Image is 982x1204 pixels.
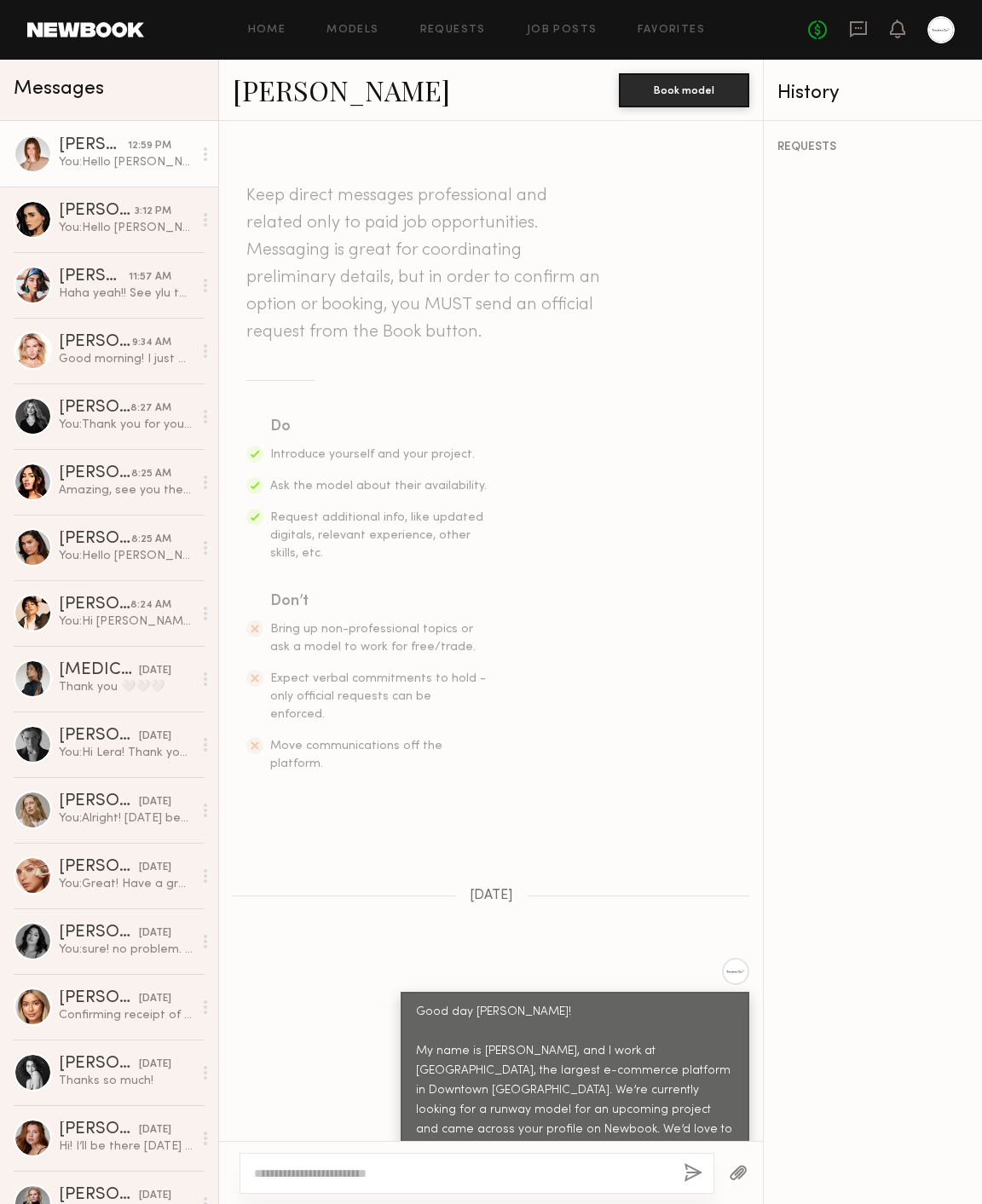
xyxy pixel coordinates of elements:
div: 12:59 PM [128,138,171,154]
div: [DATE] [139,991,171,1007]
div: Hi! I’ll be there [DATE] if that works still. Thank you! [59,1138,193,1155]
span: [DATE] [470,889,513,903]
div: 9:34 AM [132,335,171,351]
div: [PERSON_NAME] [59,203,135,220]
div: You: Alright! [DATE] between 4 - 4:30pm and here is our studio information : office address : [ST... [59,810,193,827]
div: Haha yeah!! See ylu then!! [59,285,193,302]
div: [DATE] [139,794,171,810]
div: 11:57 AM [129,269,171,285]
div: History [777,84,968,103]
span: Bring up non-professional topics or ask a model to work for free/trade. [270,624,476,653]
div: [PERSON_NAME] [59,793,139,810]
a: Book model [619,82,749,96]
span: Messages [14,79,104,99]
div: [MEDICAL_DATA][PERSON_NAME] [59,662,139,679]
div: 8:27 AM [130,400,171,417]
div: [DATE] [139,1122,171,1138]
div: You: Hello [PERSON_NAME], Just checking in to see if you’re on your way to the casting or if you ... [59,220,193,236]
div: [DATE] [139,729,171,745]
div: You: Hello [PERSON_NAME], Hope everything is ok with you! Do you want to reschedule your casting? [59,548,193,564]
div: [PERSON_NAME] [59,1056,139,1073]
div: [PERSON_NAME] [59,465,131,482]
div: Thanks so much! [59,1073,193,1089]
button: Book model [619,73,749,107]
div: [PERSON_NAME] [59,137,128,154]
span: Ask the model about their availability. [270,481,487,492]
div: Good morning! I just wanted to give you a heads up that I got stuck on the freeway for about 25 m... [59,351,193,367]
div: [DATE] [139,1057,171,1073]
div: [DATE] [139,925,171,942]
div: Amazing, see you then :) [59,482,193,498]
div: You: Thank you for your interest! Alright, [DATE] works. Could you please let me know which time ... [59,417,193,433]
div: [PERSON_NAME] [59,1187,139,1204]
a: Requests [420,25,486,36]
div: [DATE] [139,860,171,876]
a: Home [248,25,286,36]
div: [PERSON_NAME] [59,268,129,285]
div: Thank you 🤍🤍🤍 [59,679,193,695]
div: [PERSON_NAME] [59,925,139,942]
div: You: Hello [PERSON_NAME], Thank you for your interest! Alright. Confirming [DATE] 2:30pm and here... [59,154,193,170]
div: 8:24 AM [130,597,171,614]
span: Introduce yourself and your project. [270,449,475,460]
div: Do [270,415,488,439]
header: Keep direct messages professional and related only to paid job opportunities. Messaging is great ... [246,182,604,346]
div: You: Great! Have a great weekend and see you next week :) [59,876,193,892]
span: Request additional info, like updated digitals, relevant experience, other skills, etc. [270,512,483,559]
span: Move communications off the platform. [270,740,442,769]
a: Models [326,25,378,36]
div: [PERSON_NAME] [59,728,139,745]
div: [PERSON_NAME] [59,334,132,351]
div: 3:12 PM [135,204,171,220]
div: You: sure! no problem. See you later :) [59,942,193,958]
div: [PERSON_NAME] [59,990,139,1007]
a: Favorites [638,25,705,36]
div: Confirming receipt of all info thank you and look forward to meeting you next week! [59,1007,193,1023]
div: [PERSON_NAME] [59,400,130,417]
div: You: Hi Lera! Thank you for the response. Unfortunately, we’re only working [DATE] through [DATE]... [59,745,193,761]
div: 8:25 AM [131,532,171,548]
div: [DATE] [139,1188,171,1204]
a: Job Posts [527,25,598,36]
div: [PERSON_NAME] [59,531,131,548]
div: Don’t [270,590,488,614]
span: Expect verbal commitments to hold - only official requests can be enforced. [270,673,486,720]
div: [PERSON_NAME] [59,596,130,614]
div: [DATE] [139,663,171,679]
div: You: Hi [PERSON_NAME], ok. Does [DATE] 3pm work for you? [59,614,193,630]
a: [PERSON_NAME] [233,72,450,108]
div: REQUESTS [777,141,968,153]
div: [PERSON_NAME] [59,859,139,876]
div: [PERSON_NAME] [59,1121,139,1138]
div: 8:25 AM [131,466,171,482]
